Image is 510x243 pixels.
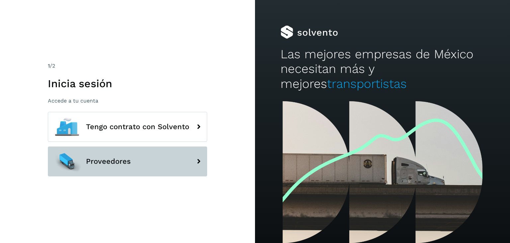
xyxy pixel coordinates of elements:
div: /2 [48,62,207,70]
span: transportistas [327,77,407,91]
span: Proveedores [86,157,131,165]
h1: Inicia sesión [48,77,207,90]
button: Proveedores [48,146,207,176]
span: Tengo contrato con Solvento [86,123,189,131]
h2: Las mejores empresas de México necesitan más y mejores [281,47,484,91]
span: 1 [48,63,50,69]
button: Tengo contrato con Solvento [48,112,207,142]
p: Accede a tu cuenta [48,98,207,104]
